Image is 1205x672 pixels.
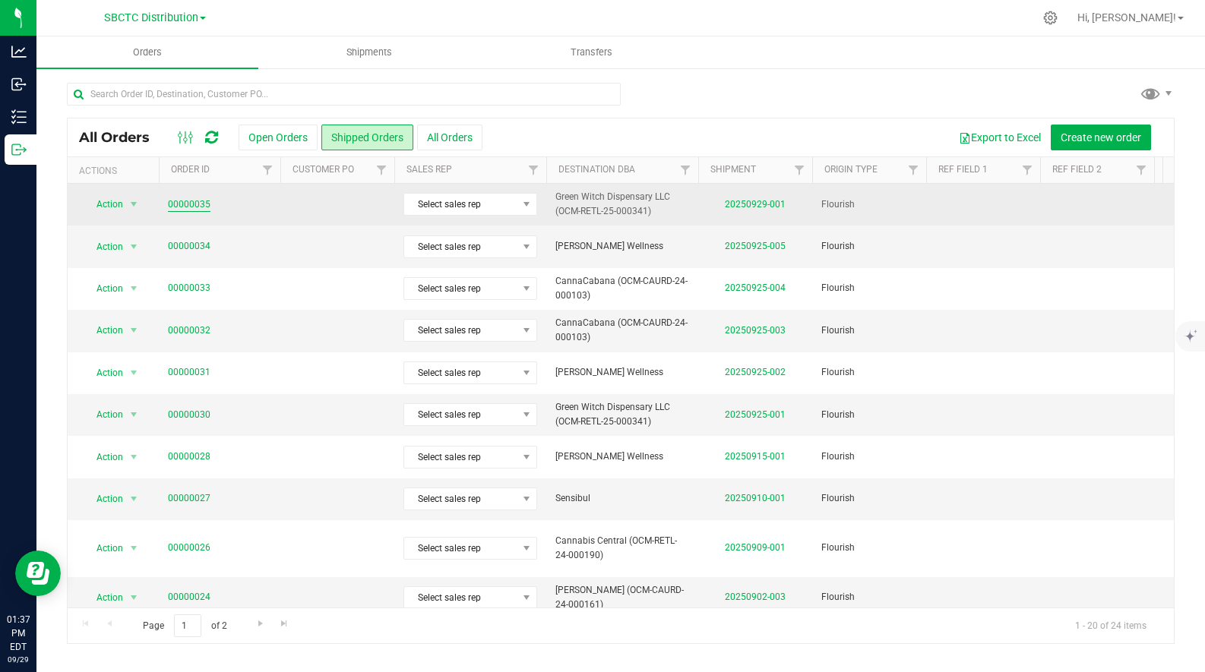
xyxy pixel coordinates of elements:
span: Action [83,538,124,559]
span: Green Witch Dispensary LLC (OCM-RETL-25-000341) [555,190,689,219]
span: Action [83,446,124,468]
span: Select sales rep [404,362,517,383]
span: Flourish [821,491,917,506]
span: Action [83,488,124,510]
a: Ref Field 2 [1052,164,1102,175]
a: Sales Rep [406,164,452,175]
span: Shipments [326,46,413,59]
span: select [125,446,144,468]
span: [PERSON_NAME] Wellness [555,239,689,254]
a: Order ID [171,164,210,175]
a: 20250902-003 [725,592,786,602]
a: 20250925-003 [725,325,786,336]
a: Filter [369,157,394,183]
span: All Orders [79,129,165,146]
span: Select sales rep [404,278,517,299]
span: Create new order [1061,131,1141,144]
span: [PERSON_NAME] Wellness [555,450,689,464]
span: Select sales rep [404,320,517,341]
a: 20250925-002 [725,367,786,377]
a: Filter [787,157,812,183]
a: 00000028 [168,450,210,464]
span: select [125,587,144,608]
div: Actions [79,166,153,176]
span: [PERSON_NAME] Wellness [555,365,689,380]
inline-svg: Inventory [11,109,27,125]
span: CannaCabana (OCM-CAURD-24-000103) [555,316,689,345]
a: 20250909-001 [725,542,786,553]
a: Ref Field 1 [938,164,988,175]
inline-svg: Outbound [11,142,27,157]
span: Select sales rep [404,587,517,608]
span: select [125,194,144,215]
a: 00000024 [168,590,210,604]
p: 09/29 [7,654,30,665]
button: Open Orders [239,125,318,150]
a: 00000027 [168,491,210,506]
span: Select sales rep [404,404,517,425]
button: Export to Excel [949,125,1051,150]
span: Orders [112,46,182,59]
span: Flourish [821,590,917,604]
a: Shipments [258,36,480,68]
a: Filter [901,157,926,183]
a: 00000032 [168,323,210,338]
span: Flourish [821,197,917,212]
span: Cannabis Central (OCM-RETL-24-000190) [555,534,689,563]
span: 1 - 20 of 24 items [1063,614,1159,637]
span: Flourish [821,365,917,380]
span: Sensibul [555,491,689,506]
a: 20250910-001 [725,493,786,503]
button: Shipped Orders [321,125,413,150]
span: select [125,278,144,299]
span: Flourish [821,541,917,555]
a: Origin Type [824,164,878,175]
span: Select sales rep [404,446,517,468]
span: CannaCabana (OCM-CAURD-24-000103) [555,274,689,303]
a: 00000026 [168,541,210,555]
span: select [125,320,144,341]
a: 20250915-001 [725,451,786,462]
a: Orders [36,36,258,68]
a: 00000035 [168,197,210,212]
span: Flourish [821,239,917,254]
span: Select sales rep [404,488,517,510]
span: Action [83,587,124,608]
span: select [125,362,144,383]
span: select [125,488,144,510]
span: Action [83,236,124,257]
a: Go to the last page [274,614,296,635]
a: Filter [1129,157,1154,183]
input: 1 [174,614,201,638]
a: Filter [1015,157,1040,183]
span: Action [83,320,124,341]
inline-svg: Inbound [11,77,27,92]
a: Shipment [710,164,756,175]
span: Flourish [821,281,917,295]
span: Action [83,194,124,215]
button: Create new order [1051,125,1151,150]
a: 00000033 [168,281,210,295]
iframe: Resource center [15,551,61,596]
a: Customer PO [293,164,354,175]
a: Go to the next page [249,614,271,635]
a: 00000034 [168,239,210,254]
a: Filter [255,157,280,183]
p: 01:37 PM EDT [7,613,30,654]
a: 20250925-005 [725,241,786,251]
a: Transfers [481,36,703,68]
span: Page of 2 [130,614,239,638]
span: Action [83,362,124,383]
span: Action [83,278,124,299]
inline-svg: Analytics [11,44,27,59]
input: Search Order ID, Destination, Customer PO... [67,83,621,106]
span: Select sales rep [404,236,517,257]
span: Flourish [821,323,917,338]
a: 00000030 [168,408,210,422]
span: Select sales rep [404,538,517,559]
span: SBCTC Distribution [104,11,198,24]
span: select [125,236,144,257]
a: Destination DBA [558,164,635,175]
span: select [125,404,144,425]
span: Transfers [550,46,633,59]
